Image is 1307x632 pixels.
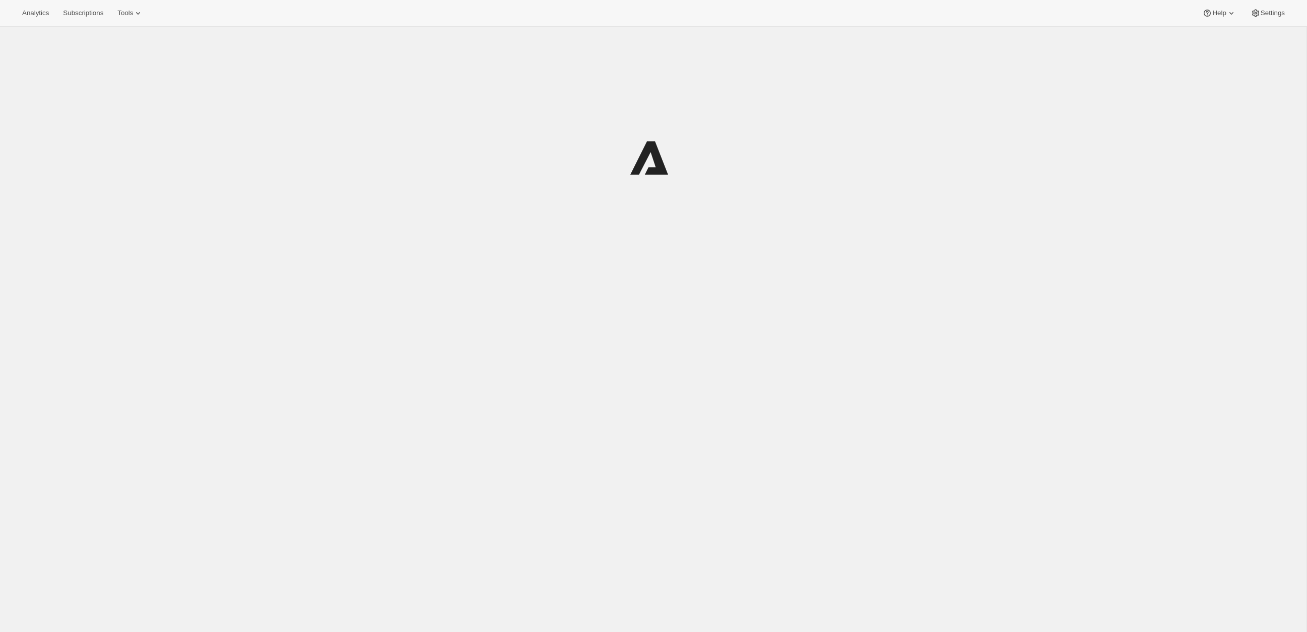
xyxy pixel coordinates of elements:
button: Settings [1245,6,1291,20]
span: Subscriptions [63,9,103,17]
button: Help [1196,6,1242,20]
button: Analytics [16,6,55,20]
span: Help [1212,9,1226,17]
button: Tools [111,6,149,20]
span: Tools [117,9,133,17]
span: Settings [1261,9,1285,17]
span: Analytics [22,9,49,17]
button: Subscriptions [57,6,109,20]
